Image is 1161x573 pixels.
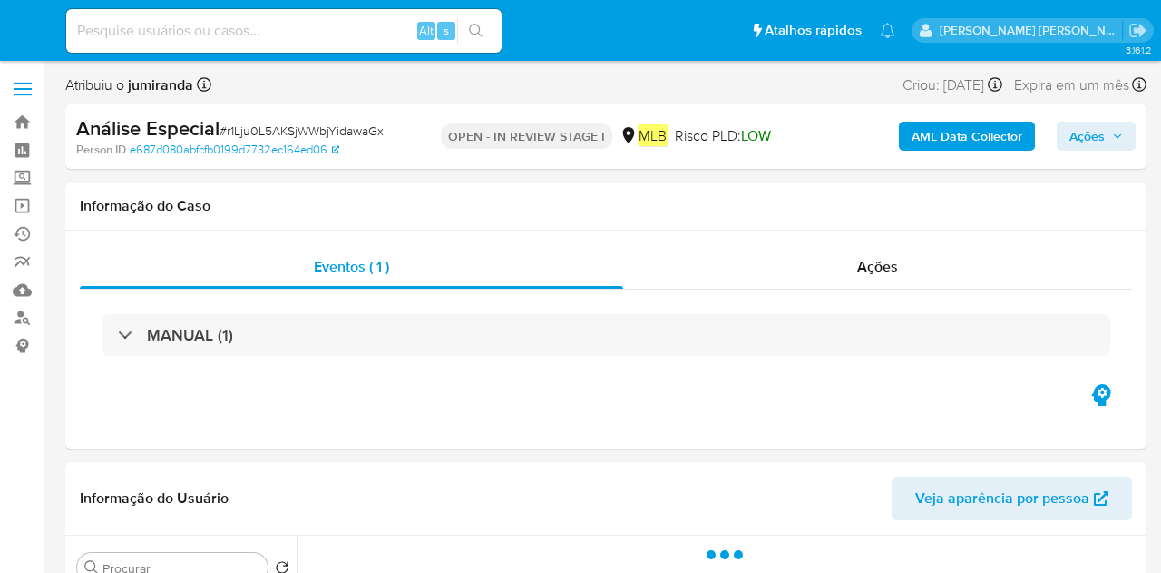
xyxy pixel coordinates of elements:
span: Alt [419,22,434,39]
a: Sair [1128,21,1147,40]
span: # r1Lju0L5AKSjWWbjYidawaGx [220,122,384,140]
span: Atalhos rápidos [765,21,862,40]
b: Análise Especial [76,114,220,143]
button: AML Data Collector [899,122,1035,151]
span: Risco PLD: [675,126,771,146]
h3: MANUAL (1) [147,325,233,345]
div: Criou: [DATE] [902,73,1002,97]
span: Expira em um mês [1014,75,1129,95]
a: Notificações [880,23,895,38]
button: Veja aparência por pessoa [892,477,1132,520]
p: OPEN - IN REVIEW STAGE I [441,123,612,149]
span: Eventos ( 1 ) [314,256,389,277]
a: e687d080abfcfb0199d7732ec164ed06 [130,142,339,158]
span: Ações [857,256,898,277]
div: MANUAL (1) [102,314,1110,356]
span: Atribuiu o [65,75,193,95]
p: juliane.miranda@mercadolivre.com [940,22,1123,39]
span: LOW [741,125,771,146]
button: Ações [1057,122,1136,151]
span: s [444,22,449,39]
span: Ações [1069,122,1105,151]
b: AML Data Collector [912,122,1022,151]
span: Veja aparência por pessoa [915,477,1089,520]
h1: Informação do Caso [80,197,1132,215]
h1: Informação do Usuário [80,489,229,508]
em: MLB [638,124,668,146]
span: - [1006,73,1010,97]
b: Person ID [76,142,126,158]
b: jumiranda [124,74,193,95]
button: search-icon [457,18,494,44]
input: Pesquise usuários ou casos... [66,19,502,43]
